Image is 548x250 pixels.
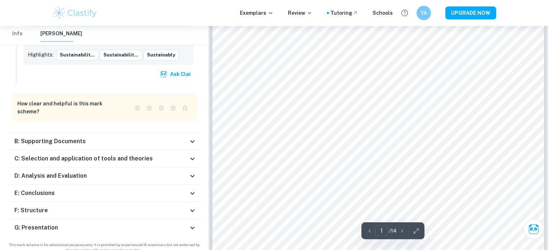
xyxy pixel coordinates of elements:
div: E: Conclusions [9,185,200,202]
div: F: Structure [9,202,200,219]
button: YA [416,6,431,20]
a: Schools [373,9,393,17]
h6: F: Structure [14,206,48,215]
p: Review [288,9,312,17]
button: Ask Clai [159,68,193,81]
div: G: Presentation [9,219,200,236]
div: D: Analysis and Evaluation [9,167,200,185]
p: Highlights: [28,51,53,59]
h6: How clear and helpful is this mark scheme? [17,100,123,115]
button: Sustainabilit... [100,50,142,60]
div: C: Selection and application of tools and theories [9,150,200,167]
p: Exemplars [240,9,273,17]
button: UPGRADE NOW [445,6,496,19]
button: [PERSON_NAME] [40,26,82,42]
button: sustainabilit... [56,50,98,60]
h6: D: Analysis and Evaluation [14,172,87,180]
button: sustainably [143,50,179,60]
div: B: Supporting Documents [9,133,200,150]
p: / 14 [389,227,397,235]
a: Tutoring [330,9,358,17]
img: Clastify logo [52,6,98,20]
h6: C: Selection and application of tools and theories [14,154,153,163]
img: clai.svg [160,71,167,78]
h6: E: Conclusions [14,189,55,197]
button: Info [9,26,26,42]
button: Help and Feedback [398,7,411,19]
h6: B: Supporting Documents [14,137,86,146]
button: Ask Clai [524,219,544,239]
h6: YA [419,9,428,17]
h6: G: Presentation [14,223,58,232]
